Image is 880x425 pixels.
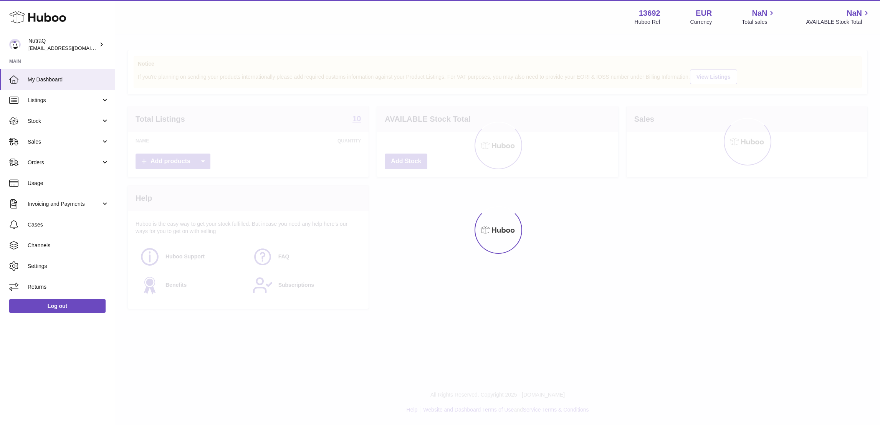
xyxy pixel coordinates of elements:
[635,18,660,26] div: Huboo Ref
[696,8,712,18] strong: EUR
[28,200,101,208] span: Invoicing and Payments
[752,8,767,18] span: NaN
[28,37,98,52] div: NutraQ
[28,283,109,291] span: Returns
[9,39,21,50] img: log@nutraq.com
[28,76,109,83] span: My Dashboard
[28,242,109,249] span: Channels
[28,45,113,51] span: [EMAIL_ADDRESS][DOMAIN_NAME]
[806,8,871,26] a: NaN AVAILABLE Stock Total
[28,138,101,146] span: Sales
[847,8,862,18] span: NaN
[9,299,106,313] a: Log out
[742,8,776,26] a: NaN Total sales
[28,159,101,166] span: Orders
[28,180,109,187] span: Usage
[28,117,101,125] span: Stock
[690,18,712,26] div: Currency
[28,97,101,104] span: Listings
[806,18,871,26] span: AVAILABLE Stock Total
[639,8,660,18] strong: 13692
[28,263,109,270] span: Settings
[28,221,109,228] span: Cases
[742,18,776,26] span: Total sales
